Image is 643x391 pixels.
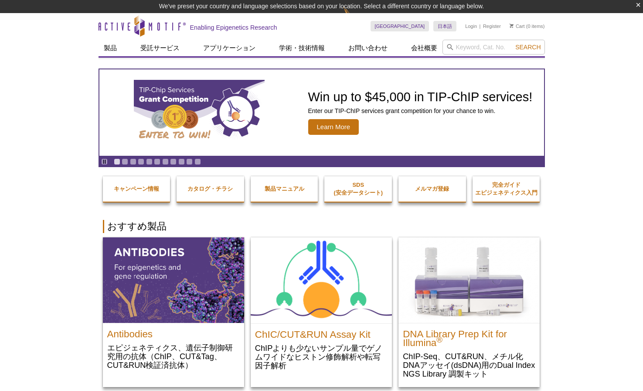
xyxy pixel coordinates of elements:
[406,40,442,56] a: 会社概要
[403,326,535,347] h2: DNA Library Prep Kit for Illumina
[101,158,108,165] a: Toggle autoplay
[433,21,456,31] a: 日本語
[473,172,540,206] a: 完全ガイドエピジェネティクス入門
[162,158,169,165] a: Go to slide 7
[513,43,543,51] button: Search
[134,80,265,145] img: TIP-ChIP Services Grant Competition
[187,185,233,192] strong: カタログ・チラシ
[114,185,159,192] strong: キャンペーン情報
[103,220,541,233] h2: おすすめ製品
[343,40,393,56] a: お問い合わせ
[177,176,244,202] a: カタログ・チラシ
[103,176,170,202] a: キャンペーン情報
[186,158,193,165] a: Go to slide 10
[371,21,429,31] a: [GEOGRAPHIC_DATA]
[122,158,128,165] a: Go to slide 2
[251,176,318,202] a: 製品マニュアル
[436,335,442,344] sup: ®
[194,158,201,165] a: Go to slide 11
[333,182,383,196] strong: SDS (安全データシート)
[265,185,304,192] strong: 製品マニュアル
[251,237,392,379] a: ChIC/CUT&RUN Assay Kit ChIC/CUT&RUN Assay Kit ChIPよりも少ないサンプル量でゲノムワイドなヒストン修飾解析や転写因子解析
[103,237,244,378] a: All Antibodies Antibodies エピジェネティクス、遺伝子制御研究用の抗体（ChIP、CUT&Tag、CUT&RUN検証済抗体）
[154,158,160,165] a: Go to slide 6
[107,343,240,370] p: エピジェネティクス、遺伝子制御研究用の抗体（ChIP、CUT&Tag、CUT&RUN検証済抗体）
[344,7,367,27] img: Change Here
[475,182,538,196] strong: 完全ガイド エピジェネティクス入門
[99,69,544,156] article: TIP-ChIP Services Grant Competition
[465,23,477,29] a: Login
[483,23,501,29] a: Register
[308,107,533,115] p: Enter our TIP-ChIP services grant competition for your chance to win.
[251,237,392,323] img: ChIC/CUT&RUN Assay Kit
[135,40,185,56] a: 受託サービス
[324,172,392,206] a: SDS(安全データシート)
[103,237,244,323] img: All Antibodies
[99,69,544,156] a: TIP-ChIP Services Grant Competition Win up to $45,000 in TIP-ChIP services! Enter our TIP-ChIP se...
[130,158,136,165] a: Go to slide 3
[398,237,540,323] img: DNA Library Prep Kit for Illumina
[107,326,240,339] h2: Antibodies
[510,24,514,28] img: Your Cart
[308,119,359,135] span: Learn More
[515,44,541,51] span: Search
[146,158,153,165] a: Go to slide 5
[308,90,533,103] h2: Win up to $45,000 in TIP-ChIP services!
[114,158,120,165] a: Go to slide 1
[403,352,535,378] p: ChIP-Seq、CUT&RUN、メチル化DNAアッセイ(dsDNA)用のDual Index NGS Library 調製キット
[170,158,177,165] a: Go to slide 8
[255,326,388,339] h2: ChIC/CUT&RUN Assay Kit
[398,237,540,387] a: DNA Library Prep Kit for Illumina DNA Library Prep Kit for Illumina® ChIP-Seq、CUT&RUN、メチル化DNAアッセイ...
[274,40,330,56] a: 学術・技術情報
[178,158,185,165] a: Go to slide 9
[99,40,122,56] a: 製品
[255,343,388,370] p: ChIPよりも少ないサンプル量でゲノムワイドなヒストン修飾解析や転写因子解析
[510,23,525,29] a: Cart
[190,24,277,31] h2: Enabling Epigenetics Research
[415,185,449,192] strong: メルマガ登録
[198,40,261,56] a: アプリケーション
[510,21,545,31] li: (0 items)
[480,21,481,31] li: |
[442,40,545,55] input: Keyword, Cat. No.
[398,176,466,202] a: メルマガ登録
[138,158,144,165] a: Go to slide 4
